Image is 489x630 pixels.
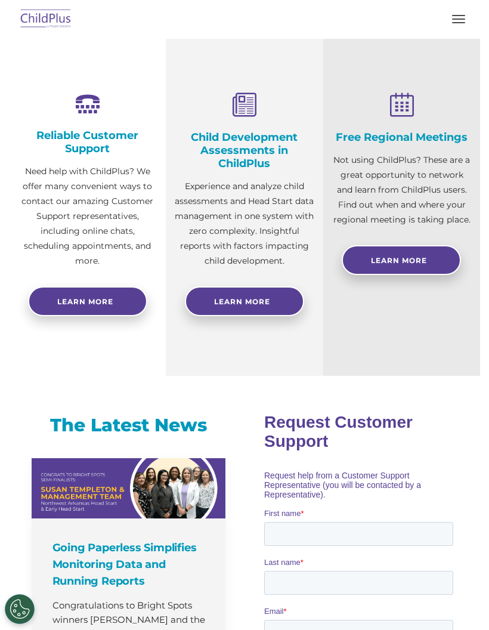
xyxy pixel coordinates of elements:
span: Learn more [57,297,113,306]
a: Learn more [28,286,147,316]
h4: Free Regional Meetings [332,131,471,144]
button: Cookies Settings [5,594,35,624]
span: Learn More [371,256,427,265]
a: Learn More [342,245,461,275]
h4: Going Paperless Simplifies Monitoring Data and Running Reports [52,539,208,589]
p: Experience and analyze child assessments and Head Start data management in one system with zero c... [175,179,314,268]
p: Not using ChildPlus? These are a great opportunity to network and learn from ChildPlus users. Fin... [332,153,471,227]
p: Need help with ChildPlus? We offer many convenient ways to contact our amazing Customer Support r... [18,164,157,268]
span: Learn More [214,297,270,306]
img: ChildPlus by Procare Solutions [18,5,74,33]
h4: Child Development Assessments in ChildPlus [175,131,314,170]
h3: The Latest News [32,413,225,437]
h4: Reliable Customer Support [18,129,157,155]
a: Learn More [185,286,304,316]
